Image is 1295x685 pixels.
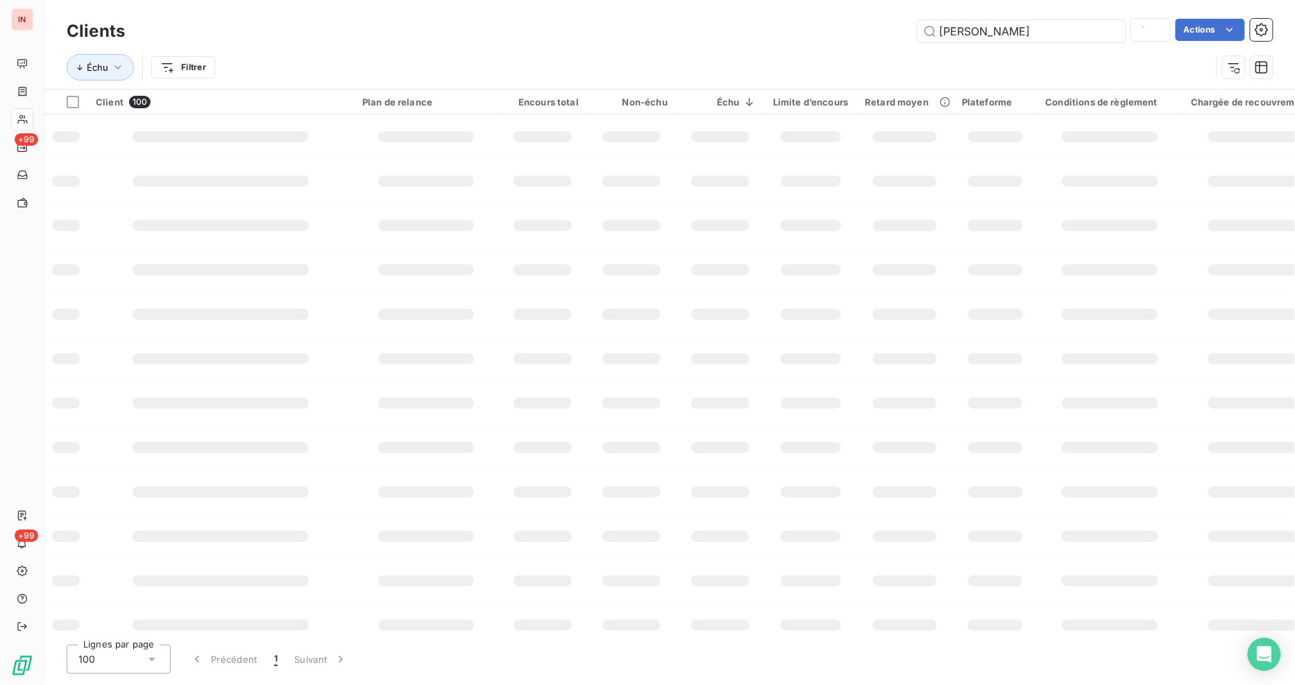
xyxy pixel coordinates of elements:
span: 100 [129,96,151,108]
span: 1 [274,652,278,666]
div: Non-échu [595,96,668,108]
div: IN [11,8,33,31]
div: Échu [684,96,756,108]
div: Retard moyen [865,96,945,108]
img: Logo LeanPay [11,654,33,677]
span: +99 [15,133,38,146]
div: Open Intercom Messenger [1248,638,1281,671]
input: Rechercher [917,20,1126,42]
button: Filtrer [151,56,215,78]
button: Suivant [286,645,356,674]
button: Précédent [182,645,266,674]
div: Encours total [507,96,579,108]
span: 100 [78,652,95,666]
div: Conditions de règlement [1046,96,1174,108]
button: Échu [67,54,134,81]
span: +99 [15,530,38,542]
div: Plateforme [962,96,1029,108]
div: Plan de relance [362,96,490,108]
div: Limite d’encours [773,96,848,108]
button: 1 [266,645,286,674]
span: Échu [87,62,108,73]
button: Actions [1176,19,1245,41]
h3: Clients [67,19,125,44]
span: Client [96,96,124,108]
